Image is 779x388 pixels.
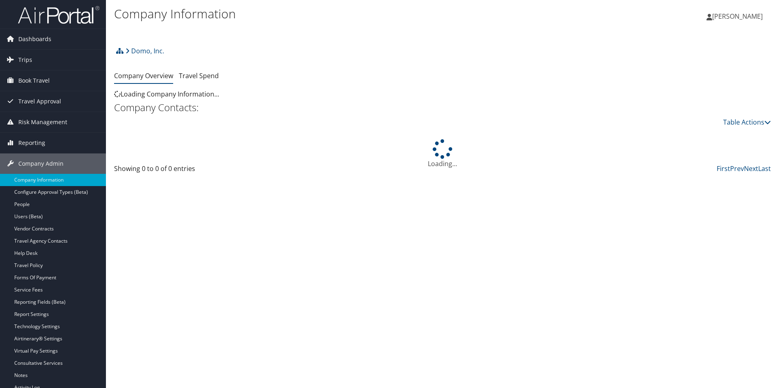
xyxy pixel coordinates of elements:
a: Company Overview [114,71,173,80]
span: Book Travel [18,70,50,91]
h1: Company Information [114,5,552,22]
a: Next [744,164,758,173]
div: Showing 0 to 0 of 0 entries [114,164,269,178]
span: Reporting [18,133,45,153]
img: airportal-logo.png [18,5,99,24]
a: First [717,164,730,173]
a: Table Actions [723,118,771,127]
span: Loading Company Information... [114,90,219,99]
a: [PERSON_NAME] [706,4,771,28]
div: Loading... [114,139,771,169]
span: Risk Management [18,112,67,132]
span: [PERSON_NAME] [712,12,763,21]
h2: Company Contacts: [114,101,771,114]
a: Travel Spend [179,71,219,80]
a: Last [758,164,771,173]
a: Prev [730,164,744,173]
span: Travel Approval [18,91,61,112]
span: Company Admin [18,153,64,174]
a: Domo, Inc. [125,43,164,59]
span: Trips [18,50,32,70]
span: Dashboards [18,29,51,49]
